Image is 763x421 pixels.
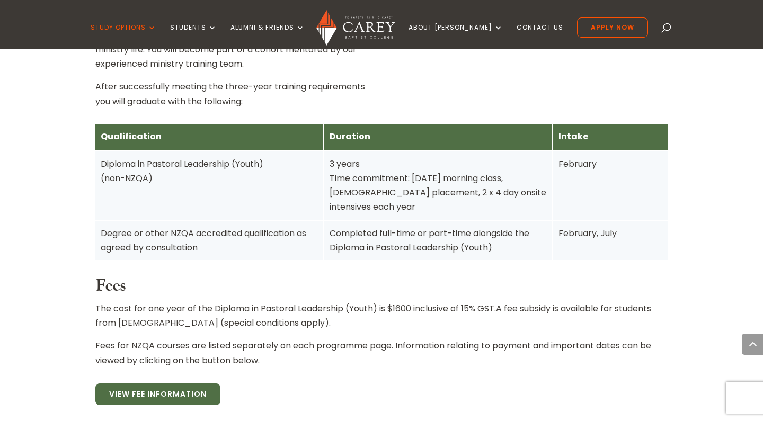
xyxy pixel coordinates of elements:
div: 3 years Time commitment: [DATE] morning class, [DEMOGRAPHIC_DATA] placement, 2 x 4 day onsite int... [330,157,547,214]
a: About [PERSON_NAME] [409,24,503,49]
a: Apply Now [577,17,648,38]
img: Carey Baptist College [316,10,394,46]
strong: Intake [558,130,588,142]
div: February, July [558,226,662,240]
p: Fees for NZQA courses are listed separately on each programme page. Information relating to payme... [95,338,668,367]
strong: Qualification [101,130,162,142]
a: View Fee Information [95,383,220,406]
p: After successfully meeting the three-year training requirements you will graduate with the follow... [95,79,366,108]
div: Diploma in Pastoral Leadership (Youth) (non-NZQA) [101,157,318,185]
a: Alumni & Friends [230,24,305,49]
h3: Fees [95,276,668,301]
a: Contact Us [517,24,563,49]
a: Students [170,24,217,49]
a: Study Options [91,24,156,49]
div: Completed full-time or part-time alongside the Diploma in Pastoral Leadership (Youth) [330,226,547,255]
div: Degree or other NZQA accredited qualification as agreed by consultation [101,226,318,255]
div: February [558,157,662,171]
p: The cost for one year of the Diploma in Pastoral Leadership (Youth) is $1600 inclusive of 15% GST. [95,301,668,338]
strong: Duration [330,130,370,142]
